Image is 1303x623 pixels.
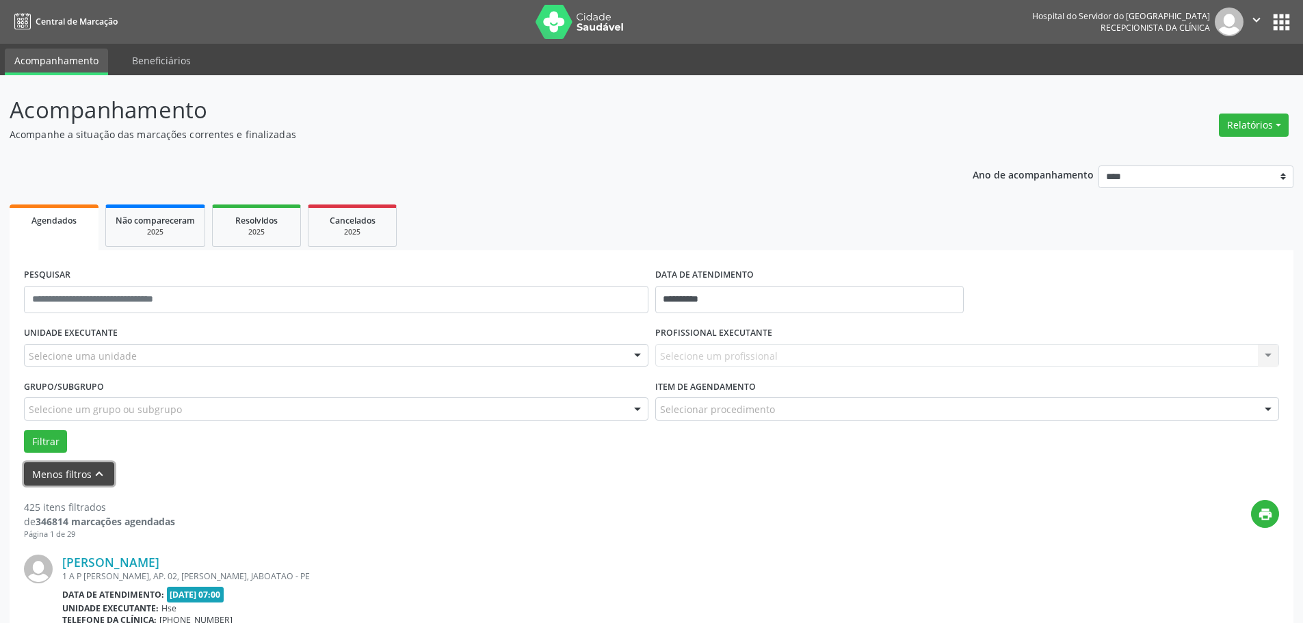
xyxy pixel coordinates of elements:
[116,227,195,237] div: 2025
[62,589,164,600] b: Data de atendimento:
[62,570,1074,582] div: 1 A P [PERSON_NAME], AP. 02, [PERSON_NAME], JABOATAO - PE
[24,500,175,514] div: 425 itens filtrados
[24,514,175,529] div: de
[29,402,182,416] span: Selecione um grupo ou subgrupo
[24,430,67,453] button: Filtrar
[235,215,278,226] span: Resolvidos
[1258,507,1273,522] i: print
[10,93,908,127] p: Acompanhamento
[122,49,200,72] a: Beneficiários
[1251,500,1279,528] button: print
[31,215,77,226] span: Agendados
[1243,8,1269,36] button: 
[36,515,175,528] strong: 346814 marcações agendadas
[24,555,53,583] img: img
[62,602,159,614] b: Unidade executante:
[29,349,137,363] span: Selecione uma unidade
[92,466,107,481] i: keyboard_arrow_up
[1032,10,1210,22] div: Hospital do Servidor do [GEOGRAPHIC_DATA]
[222,227,291,237] div: 2025
[1101,22,1210,34] span: Recepcionista da clínica
[24,376,104,397] label: Grupo/Subgrupo
[10,10,118,33] a: Central de Marcação
[318,227,386,237] div: 2025
[24,323,118,344] label: UNIDADE EXECUTANTE
[655,376,756,397] label: Item de agendamento
[116,215,195,226] span: Não compareceram
[1249,12,1264,27] i: 
[1269,10,1293,34] button: apps
[24,529,175,540] div: Página 1 de 29
[10,127,908,142] p: Acompanhe a situação das marcações correntes e finalizadas
[161,602,176,614] span: Hse
[660,402,775,416] span: Selecionar procedimento
[36,16,118,27] span: Central de Marcação
[655,265,754,286] label: DATA DE ATENDIMENTO
[1215,8,1243,36] img: img
[330,215,376,226] span: Cancelados
[24,265,70,286] label: PESQUISAR
[973,165,1094,183] p: Ano de acompanhamento
[1219,114,1289,137] button: Relatórios
[5,49,108,75] a: Acompanhamento
[62,555,159,570] a: [PERSON_NAME]
[24,462,114,486] button: Menos filtroskeyboard_arrow_up
[655,323,772,344] label: PROFISSIONAL EXECUTANTE
[167,587,224,602] span: [DATE] 07:00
